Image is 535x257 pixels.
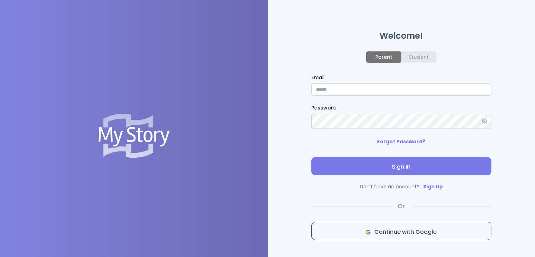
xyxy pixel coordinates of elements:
[311,74,491,81] label: Email
[317,228,485,236] span: Continue with Google
[311,32,491,40] h1: Welcome!
[423,183,443,190] a: Sign Up
[311,157,491,175] button: Sign In
[311,182,491,191] p: Don’t have an account?
[311,222,491,240] button: icon Continue with Google
[311,104,491,112] label: Password
[377,137,425,146] p: Forgot Password?
[97,114,171,158] img: Logo
[398,202,405,211] span: Or
[366,230,371,234] img: icon
[375,54,392,60] div: Parent
[317,163,486,171] span: Sign In
[409,54,429,60] div: Student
